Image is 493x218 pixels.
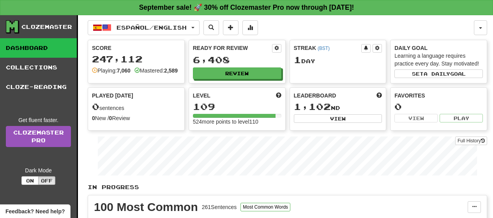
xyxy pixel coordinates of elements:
span: Leaderboard [294,92,336,99]
div: Score [92,44,180,52]
span: Played [DATE] [92,92,133,99]
span: 0 [92,101,99,112]
div: Mastered: [134,67,178,74]
button: View [294,114,382,123]
button: Play [440,114,483,122]
strong: 7,060 [117,67,131,74]
button: Off [38,176,55,185]
div: Ready for Review [193,44,272,52]
div: Favorites [394,92,483,99]
strong: 2,589 [164,67,178,74]
button: Add sentence to collection [223,20,239,35]
div: Streak [294,44,362,52]
div: sentences [92,102,180,112]
span: Score more points to level up [276,92,281,99]
a: (BST) [318,46,330,51]
button: View [394,114,438,122]
span: Open feedback widget [5,207,65,215]
button: Search sentences [203,20,219,35]
span: a daily [424,71,450,76]
strong: September sale! 🚀 30% off Clozemaster Pro now through [DATE]! [139,4,354,11]
div: Clozemaster [21,23,72,31]
div: 247,112 [92,54,180,64]
div: nd [294,102,382,112]
span: 1,102 [294,101,331,112]
span: Español / English [117,24,187,31]
a: ClozemasterPro [6,126,71,147]
div: 100 Most Common [94,201,198,213]
div: Playing: [92,67,131,74]
div: Dark Mode [6,167,71,174]
strong: 0 [109,115,112,121]
button: Seta dailygoal [394,69,483,78]
p: In Progress [88,183,487,191]
div: 0 [394,102,483,112]
div: 109 [193,102,281,112]
strong: 0 [92,115,95,121]
div: Get fluent faster. [6,116,71,124]
button: Full History [455,136,487,145]
div: Learning a language requires practice every day. Stay motivated! [394,52,483,67]
span: 1 [294,54,301,65]
div: 261 Sentences [202,203,237,211]
button: On [21,176,39,185]
span: This week in points, UTC [376,92,382,99]
button: Review [193,67,281,79]
button: Most Common Words [240,203,290,211]
div: Daily Goal [394,44,483,52]
div: 524 more points to level 110 [193,118,281,126]
button: More stats [242,20,258,35]
div: Day [294,55,382,65]
button: Español/English [88,20,200,35]
div: 6,408 [193,55,281,65]
div: New / Review [92,114,180,122]
span: Level [193,92,210,99]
